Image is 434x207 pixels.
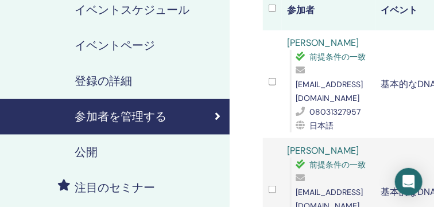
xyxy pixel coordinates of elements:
span: 前提条件の一致 [310,159,366,170]
h4: イベントページ [75,37,155,54]
span: 前提条件の一致 [310,52,366,62]
h4: 登録の詳細 [75,73,132,90]
h4: 注目のセミナー [75,179,155,197]
a: [PERSON_NAME] [288,37,359,49]
span: 08031327957 [310,107,361,117]
span: [EMAIL_ADDRESS][DOMAIN_NAME] [296,79,363,103]
h4: 公開 [75,144,98,161]
a: [PERSON_NAME] [288,144,359,157]
div: インターコムメッセンジャーを開く [395,168,423,196]
h4: イベントスケジュール [75,2,189,19]
span: 日本語 [310,120,334,131]
h4: 参加者を管理する [75,108,166,126]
